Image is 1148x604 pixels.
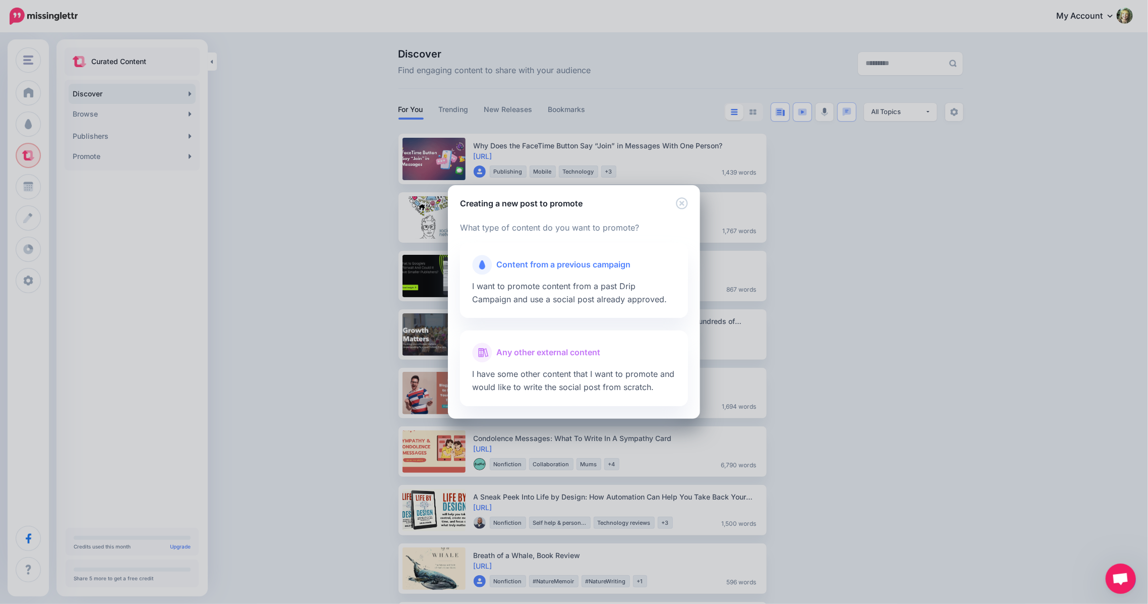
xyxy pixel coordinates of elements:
span: Any other external content [496,346,600,359]
p: What type of content do you want to promote? [460,222,688,235]
button: Close [676,197,688,210]
span: Content from a previous campaign [496,258,630,271]
span: I have some other content that I want to promote and would like to write the social post from scr... [472,369,674,392]
img: drip-campaigns.png [479,260,486,269]
span: I want to promote content from a past Drip Campaign and use a social post already approved. [472,281,667,304]
h5: Creating a new post to promote [460,197,583,209]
